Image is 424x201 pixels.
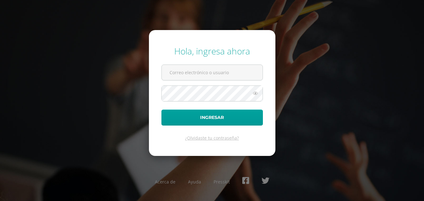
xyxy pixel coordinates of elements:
[214,179,230,185] a: Presskit
[161,45,263,57] div: Hola, ingresa ahora
[185,135,239,141] a: ¿Olvidaste tu contraseña?
[162,65,263,80] input: Correo electrónico o usuario
[188,179,201,185] a: Ayuda
[155,179,175,185] a: Acerca de
[161,110,263,126] button: Ingresar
